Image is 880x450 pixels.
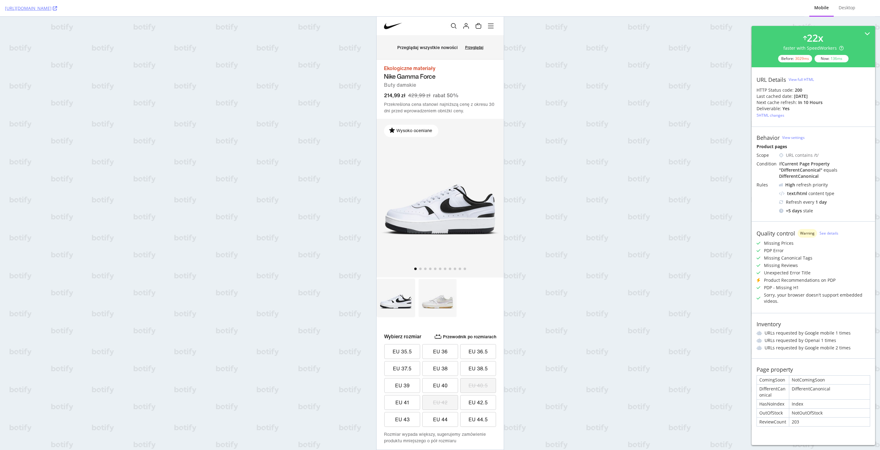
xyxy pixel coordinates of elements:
label: EU 35.5 [8,328,43,342]
label: EU 36.5 [84,328,119,342]
div: 1 day [815,199,827,205]
p: Przeglądaj wszystkie nowości [21,27,81,34]
img: Biel/Light Bone/Sanddrift/Phantom [42,262,80,301]
div: URL Details [757,76,786,83]
div: Product Recommendations on PDP [764,277,836,283]
div: DifferentCanonical [757,385,789,399]
div: Wysoko oceniane [7,108,62,120]
span: Wybierz rozmiar [7,316,45,323]
span: 214,99 zł [7,75,29,82]
button: menu. [109,4,120,15]
label: EU 36 [46,328,81,342]
div: Inventory [757,321,781,327]
div: Sorry, your browser doesn't support embedded videos. [764,292,870,304]
label: EU 44.5 [84,396,119,410]
span: Przekreślona cena stanowi najniższą cenę z okresu 30 dni przed wprowadzeniem obniżki ceny. [7,84,120,97]
label: EU 43 [8,396,43,410]
label: EU 44 [46,396,81,410]
div: PDP - Missing H1 [764,285,799,291]
div: Current Page Property [782,161,830,167]
strong: 200 [795,87,802,93]
a: Przewodnik po rozmiarach [58,316,120,323]
div: ComingSoon [757,376,789,384]
div: Deliverable: [757,106,781,112]
div: OutOfStock [757,409,789,417]
div: 5 HTML changes [757,113,784,118]
div: equals [824,167,837,173]
div: Scope [757,152,777,158]
li: Rozmiar wypada większy, sugerujemy zamówienie produktu mniejszego o pół rozmiaru [7,414,120,427]
div: URL contains /t/ [786,152,870,158]
div: Mobile [814,5,829,11]
a: Przeglądaj [89,28,107,33]
div: If [779,161,870,179]
div: Refresh every [779,199,870,205]
div: + 5 days [786,208,802,214]
label: EU 38 [46,345,81,359]
div: Missing Canonical Tags [764,255,812,261]
div: ReviewCount [757,418,789,426]
a: Strona główna Nike [7,0,26,19]
div: text/html [787,190,807,197]
div: DifferentCanonical [779,173,819,179]
div: Index [789,400,870,408]
div: Behavior [757,134,780,141]
div: Page property [757,366,793,373]
div: Condition [757,161,777,167]
li: URLs requested by Openai 1 times [757,337,870,344]
div: 203 [789,418,870,426]
div: " DifferentCanonical " [779,167,822,173]
div: in 10 hours [798,99,823,106]
div: [DATE] [794,93,808,99]
div: Rules [757,182,777,188]
label: EU 40 [46,362,81,376]
div: PDP Error [764,248,784,254]
h1: Nike Gamma Force [7,55,120,65]
div: Missing Prices [764,240,794,246]
label: EU 37.5 [8,345,43,359]
label: EU 42 [46,379,81,393]
img: cRr4yx4cyByr8BeLxltRlzBPIAAAAAElFTkSuQmCC [779,183,783,186]
button: Wyszukaj [72,4,83,15]
a: See details [820,231,838,236]
label: EU 39 [8,362,43,376]
li: URLs requested by Google mobile 2 times [757,345,870,351]
span: Warning [800,231,815,235]
button: 5HTML changes [757,112,784,119]
div: 22 x [807,31,824,45]
div: 136 ms [831,56,842,61]
div: High [785,182,795,188]
div: stale [779,208,870,214]
span: Wysoko oceniane [19,110,57,120]
div: cena aktualna: 214,99 zł, cena pierwotna: 429,99 zł [7,75,87,82]
h2: Buty damskie [7,65,120,72]
a: View settings [782,135,805,140]
div: Yes [782,106,790,112]
div: Desktop [839,5,855,11]
search: Szukaj produktów Nike i Jordan [72,4,83,15]
label: EU 41 [8,379,43,393]
div: Missing Reviews [764,262,798,269]
div: NotComingSoon [789,376,870,384]
p: Ekologiczne materiały [7,48,120,55]
span: rabat 50% [56,75,82,82]
div: NotOutOfStock [789,409,870,417]
div: HasNoIndex [757,400,789,408]
div: content type [779,190,870,197]
a: Przedmioty w koszyku: 0 [96,4,107,15]
button: Zaloguj się [84,4,95,15]
div: refresh priority [785,182,828,188]
div: Before: [778,55,812,62]
div: Product pages [757,144,870,150]
button: View full HTML [789,75,814,85]
div: DifferentCanonical [789,385,870,399]
div: Quality control [757,230,795,237]
div: Last cached date: [757,93,793,99]
span: Lista: 429,99 zł [31,75,54,82]
div: Unexpected Error Title [764,270,811,276]
label: EU 42.5 [84,379,119,393]
div: 3029 ms [795,56,809,61]
li: URLs requested by Google mobile 1 times [757,330,870,336]
div: Next cache refresh: [757,99,797,106]
label: EU 38.5 [84,345,119,359]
